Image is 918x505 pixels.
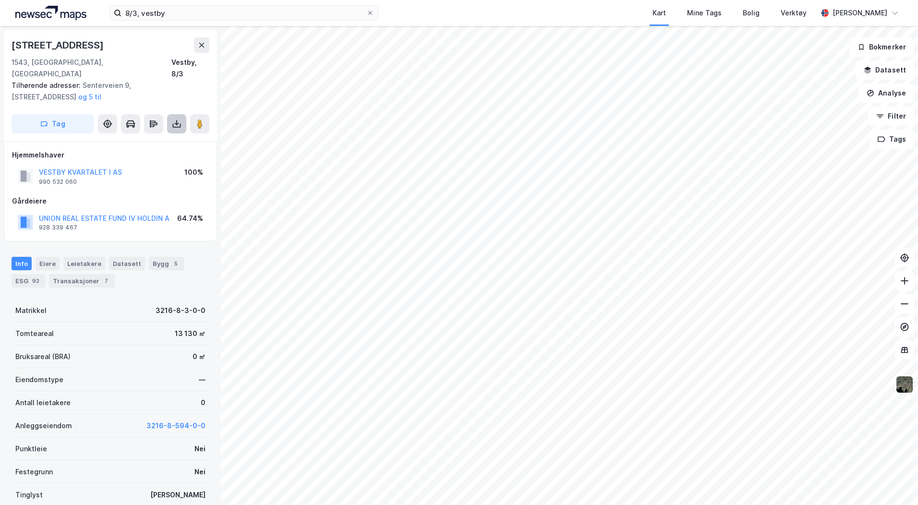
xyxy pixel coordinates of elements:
[156,305,205,316] div: 3216-8-3-0-0
[30,276,41,286] div: 92
[15,305,47,316] div: Matrikkel
[870,459,918,505] iframe: Chat Widget
[870,459,918,505] div: Kontrollprogram for chat
[63,257,105,270] div: Leietakere
[895,375,914,394] img: 9k=
[15,397,71,409] div: Antall leietakere
[171,259,181,268] div: 5
[149,257,184,270] div: Bygg
[150,489,205,501] div: [PERSON_NAME]
[858,84,914,103] button: Analyse
[12,257,32,270] div: Info
[121,6,366,20] input: Søk på adresse, matrikkel, gårdeiere, leietakere eller personer
[12,114,94,133] button: Tag
[15,351,71,362] div: Bruksareal (BRA)
[39,178,77,186] div: 990 532 060
[868,107,914,126] button: Filter
[146,420,205,432] button: 3216-8-594-0-0
[12,57,171,80] div: 1543, [GEOGRAPHIC_DATA], [GEOGRAPHIC_DATA]
[12,37,106,53] div: [STREET_ADDRESS]
[833,7,887,19] div: [PERSON_NAME]
[194,466,205,478] div: Nei
[12,195,209,207] div: Gårdeiere
[193,351,205,362] div: 0 ㎡
[201,397,205,409] div: 0
[15,489,43,501] div: Tinglyst
[12,274,45,288] div: ESG
[194,443,205,455] div: Nei
[177,213,203,224] div: 64.74%
[175,328,205,339] div: 13 130 ㎡
[870,130,914,149] button: Tags
[39,224,77,231] div: 928 339 467
[849,37,914,57] button: Bokmerker
[12,149,209,161] div: Hjemmelshaver
[101,276,111,286] div: 7
[15,374,63,385] div: Eiendomstype
[15,6,86,20] img: logo.a4113a55bc3d86da70a041830d287a7e.svg
[15,466,53,478] div: Festegrunn
[15,328,54,339] div: Tomteareal
[652,7,666,19] div: Kart
[15,443,47,455] div: Punktleie
[856,60,914,80] button: Datasett
[12,81,83,89] span: Tilhørende adresser:
[36,257,60,270] div: Eiere
[171,57,209,80] div: Vestby, 8/3
[15,420,72,432] div: Anleggseiendom
[743,7,760,19] div: Bolig
[49,274,115,288] div: Transaksjoner
[687,7,722,19] div: Mine Tags
[781,7,807,19] div: Verktøy
[109,257,145,270] div: Datasett
[184,167,203,178] div: 100%
[199,374,205,385] div: —
[12,80,202,103] div: Senterveien 9, [STREET_ADDRESS]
